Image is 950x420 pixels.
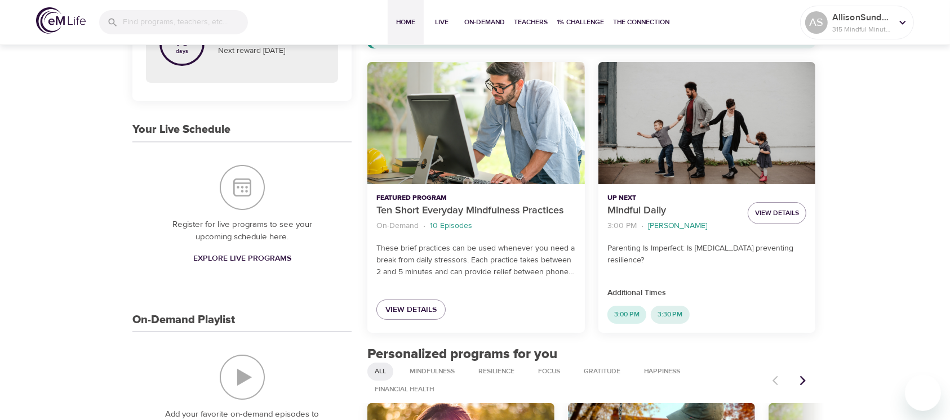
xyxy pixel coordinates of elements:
span: Mindfulness [403,367,461,376]
span: The Connection [613,16,669,28]
p: Featured Program [376,193,575,203]
div: 3:00 PM [607,306,646,324]
nav: breadcrumb [376,218,575,234]
p: Ten Short Everyday Mindfulness Practices [376,203,575,218]
div: 3:30 PM [651,306,690,324]
span: Happiness [637,367,687,376]
span: Home [392,16,419,28]
p: These brief practices can be used whenever you need a break from daily stressors. Each practice t... [376,243,575,278]
span: Live [428,16,455,28]
span: Financial Health [368,385,441,394]
iframe: Button to launch messaging window [905,375,941,411]
img: logo [36,7,86,34]
p: Next reward [DATE] [218,45,325,57]
h2: Personalized programs for you [367,346,815,363]
button: Next items [791,368,815,393]
li: · [641,218,643,234]
div: AS [805,11,828,34]
span: Focus [531,367,567,376]
span: On-Demand [464,16,505,28]
div: Financial Health [367,381,441,399]
span: 3:30 PM [651,310,690,319]
div: Gratitude [576,363,628,381]
a: Explore Live Programs [189,248,296,269]
h3: On-Demand Playlist [132,314,235,327]
span: Explore Live Programs [193,252,291,266]
p: 10 Episodes [430,220,472,232]
nav: breadcrumb [607,218,739,234]
span: View Details [755,207,799,219]
div: Focus [531,363,567,381]
span: 3:00 PM [607,310,646,319]
span: Resilience [472,367,521,376]
p: Additional Times [607,287,806,299]
p: Mindful Daily [607,203,739,218]
button: Mindful Daily [598,62,815,184]
p: Parenting Is Imperfect: Is [MEDICAL_DATA] preventing resilience? [607,243,806,266]
div: Resilience [471,363,522,381]
p: 315 Mindful Minutes [832,24,892,34]
img: On-Demand Playlist [220,355,265,400]
img: Your Live Schedule [220,165,265,210]
p: Register for live programs to see your upcoming schedule here. [155,218,329,244]
div: Mindfulness [402,363,462,381]
button: Ten Short Everyday Mindfulness Practices [367,62,584,184]
li: · [423,218,425,234]
span: View Details [385,303,437,317]
span: Gratitude [577,367,627,376]
p: AllisonSundstrom [832,11,892,24]
p: Up Next [607,193,739,203]
p: days [174,49,190,53]
p: On-Demand [376,220,419,232]
p: 3:00 PM [607,220,637,232]
span: All [368,367,393,376]
p: [PERSON_NAME] [648,220,708,232]
h3: Your Live Schedule [132,123,230,136]
span: Teachers [514,16,548,28]
button: View Details [748,202,806,224]
p: 10 [174,33,190,49]
span: 1% Challenge [557,16,604,28]
div: All [367,363,393,381]
input: Find programs, teachers, etc... [123,10,248,34]
a: View Details [376,300,446,320]
div: Happiness [637,363,687,381]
